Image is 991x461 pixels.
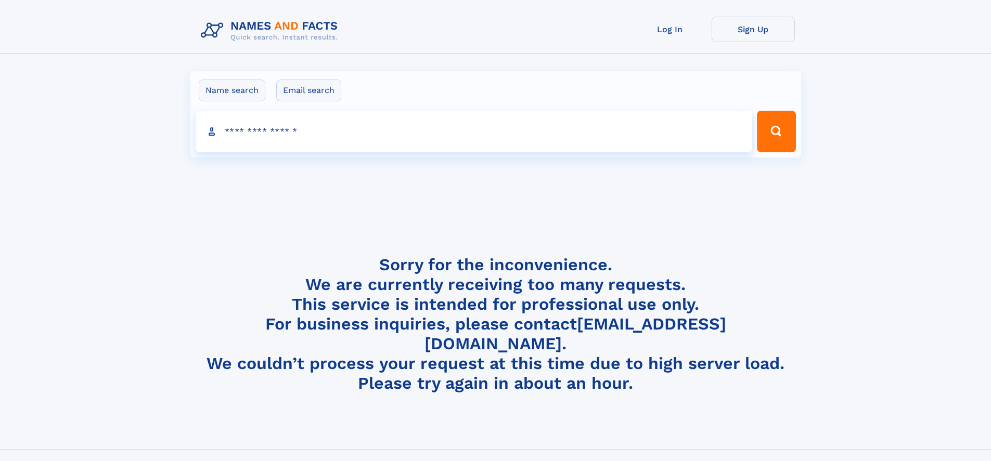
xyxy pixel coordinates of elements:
[712,17,795,42] a: Sign Up
[424,314,726,353] a: [EMAIL_ADDRESS][DOMAIN_NAME]
[276,80,341,101] label: Email search
[196,111,753,152] input: search input
[197,255,795,393] h4: Sorry for the inconvenience. We are currently receiving too many requests. This service is intend...
[197,17,346,45] img: Logo Names and Facts
[199,80,265,101] label: Name search
[628,17,712,42] a: Log In
[757,111,795,152] button: Search Button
